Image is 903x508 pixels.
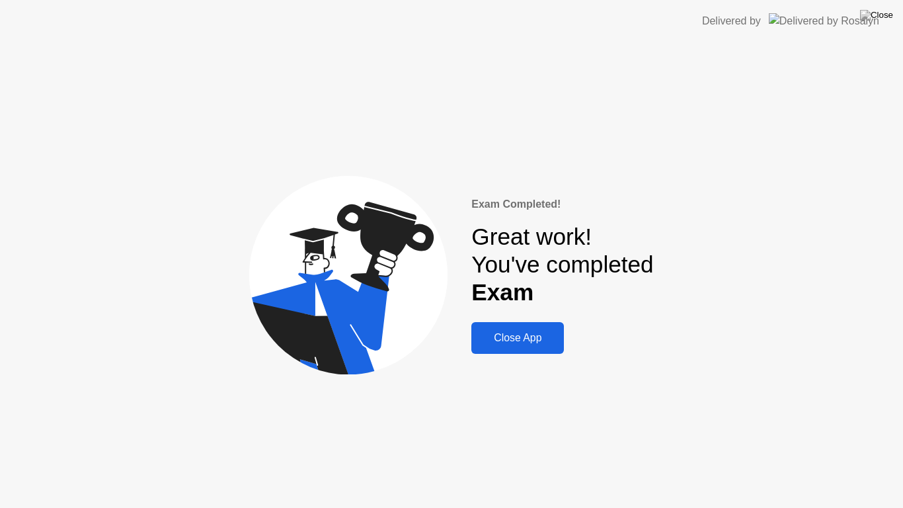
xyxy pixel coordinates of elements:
div: Close App [475,332,560,344]
div: Delivered by [702,13,761,29]
div: Great work! You've completed [471,223,653,307]
img: Close [860,10,893,21]
b: Exam [471,279,533,305]
img: Delivered by Rosalyn [769,13,879,28]
div: Exam Completed! [471,196,653,212]
button: Close App [471,322,564,354]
